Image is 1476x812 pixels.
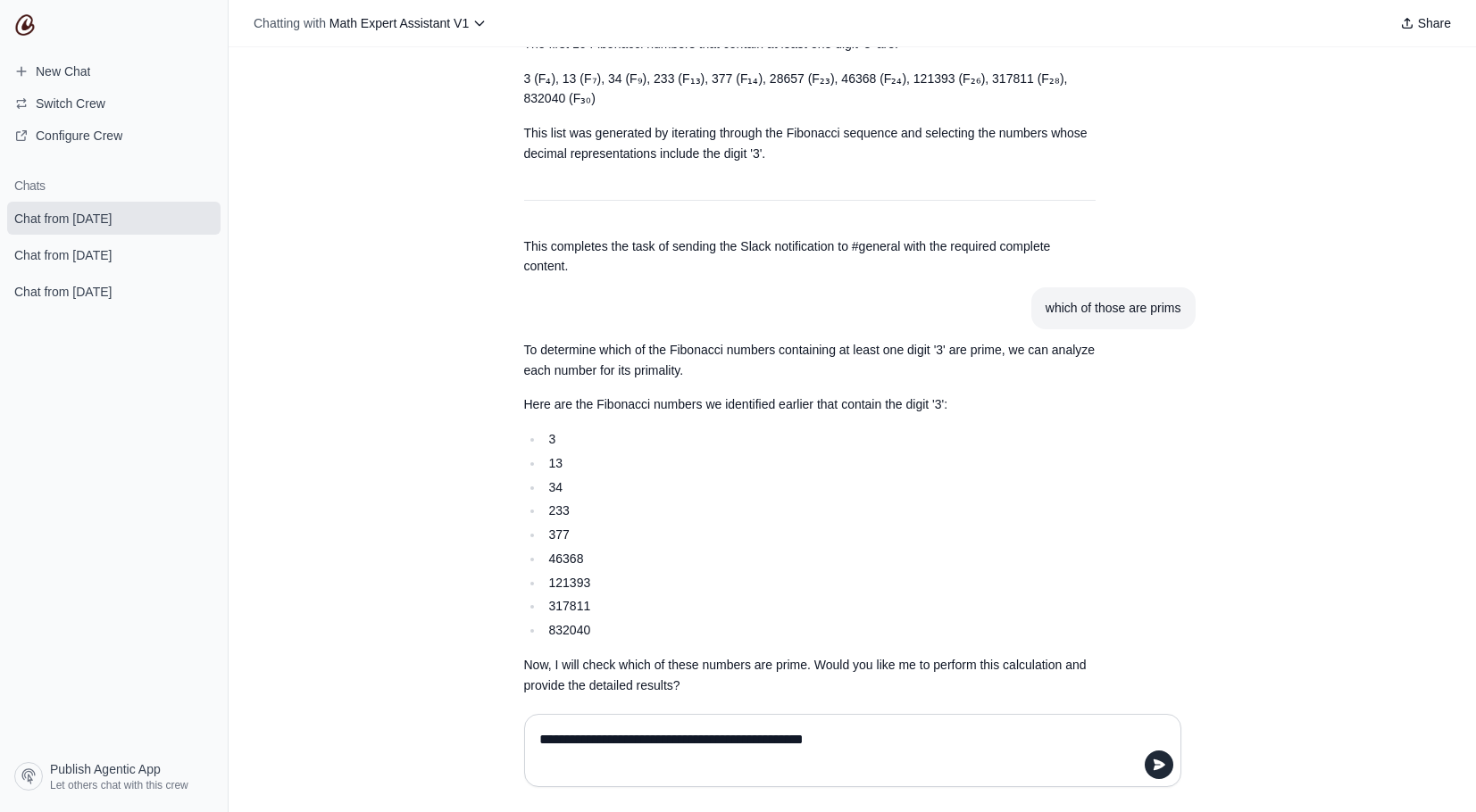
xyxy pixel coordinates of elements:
span: Math Expert Assistant V1 [329,16,469,30]
span: Chatting with [254,14,326,32]
section: User message [1031,287,1196,329]
li: 121393 [544,573,1096,593]
li: 46368 [544,549,1096,569]
li: 233 [544,501,1096,521]
p: Now, I will check which of these numbers are prime. Would you like me to perform this calculation... [524,655,1096,696]
p: This list was generated by iterating through the Fibonacci sequence and selecting the numbers who... [524,123,1096,164]
p: Here are the Fibonacci numbers we identified earlier that contain the digit '3': [524,394,1096,415]
li: 3 [544,429,1096,450]
li: 34 [544,477,1096,498]
img: CrewAI Logo [14,14,36,36]
span: Publish Agentic App [50,760,161,778]
button: Chatting with Math Expert Assistant V1 [246,11,494,36]
a: Configure Crew [7,121,221,150]
li: 832040 [544,620,1096,641]
a: Chat from [DATE] [7,202,221,235]
span: Share [1418,14,1451,32]
li: 13 [544,453,1096,474]
p: This completes the task of sending the Slack notification to #general with the required complete ... [524,236,1096,278]
a: Chat from [DATE] [7,275,221,308]
li: 317811 [544,596,1096,617]
span: Chat from [DATE] [14,283,112,301]
span: Chat from [DATE] [14,210,112,228]
a: New Chat [7,57,221,86]
span: Chat from [DATE] [14,246,112,264]
button: Share [1393,11,1458,36]
section: Response [510,329,1110,706]
li: 377 [544,525,1096,545]
span: New Chat [36,62,90,80]
a: Publish Agentic App Let others chat with this crew [7,755,221,798]
p: To determine which of the Fibonacci numbers containing at least one digit '3' are prime, we can a... [524,340,1096,381]
div: which of those are prims [1046,298,1181,319]
span: Let others chat with this crew [50,778,188,792]
span: Switch Crew [36,95,105,112]
span: Configure Crew [36,127,122,145]
button: Switch Crew [7,89,221,118]
p: 3 (F₄), 13 (F₇), 34 (F₉), 233 (F₁₃), 377 (F₁₄), 28657 (F₂₃), 46368 (F₂₄), 121393 (F₂₆), 317811 (F... [524,69,1096,110]
a: Chat from [DATE] [7,238,221,271]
